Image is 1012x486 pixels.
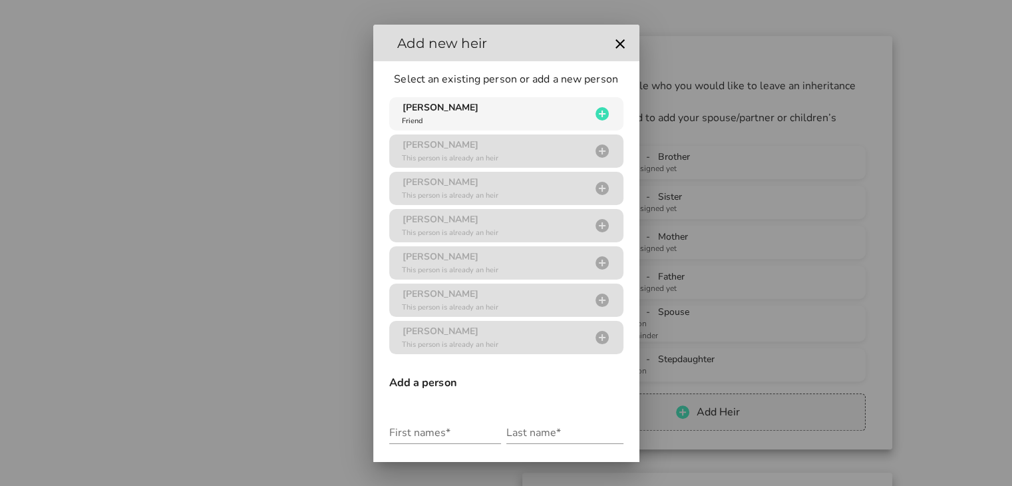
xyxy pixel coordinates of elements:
[384,33,608,54] h2: Add new heir
[389,97,623,130] button: [PERSON_NAME] Friend
[389,72,623,87] p: Select an existing person or add a new person
[389,375,623,390] h3: Add a person
[402,116,422,126] span: Friend
[403,101,478,114] span: [PERSON_NAME]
